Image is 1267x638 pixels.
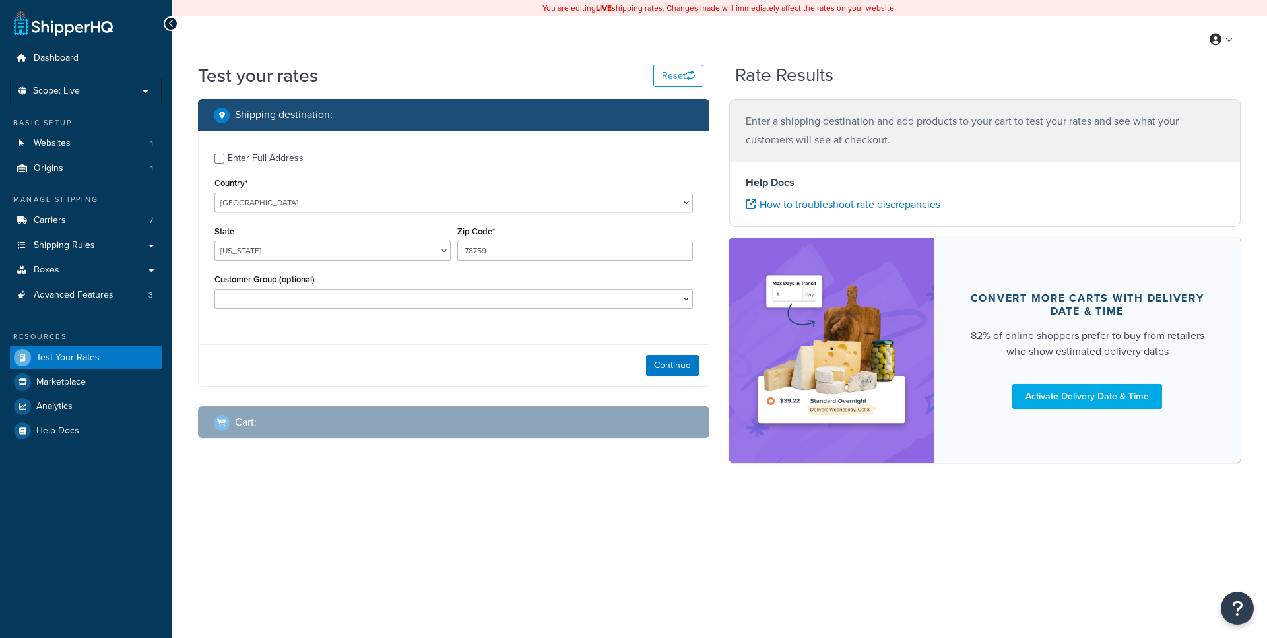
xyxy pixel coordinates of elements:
span: Shipping Rules [34,240,95,251]
a: Marketplace [10,370,162,394]
h2: Shipping destination : [235,109,333,121]
button: Reset [653,65,703,87]
a: Origins1 [10,156,162,181]
img: feature-image-ddt-36eae7f7280da8017bfb280eaccd9c446f90b1fe08728e4019434db127062ab4.png [749,257,914,443]
div: Enter Full Address [228,149,304,168]
li: Carriers [10,208,162,233]
a: Test Your Rates [10,346,162,369]
span: Help Docs [36,426,79,437]
span: 3 [148,290,153,301]
label: Zip Code* [457,226,495,236]
label: State [214,226,234,236]
span: Marketplace [36,377,86,388]
h2: Rate Results [735,65,833,86]
a: Websites1 [10,131,162,156]
li: Origins [10,156,162,181]
a: Carriers7 [10,208,162,233]
label: Customer Group (optional) [214,274,315,284]
div: Manage Shipping [10,194,162,205]
span: Scope: Live [33,86,80,97]
span: Boxes [34,265,59,276]
div: Convert more carts with delivery date & time [965,292,1209,318]
label: Country* [214,178,247,188]
div: 82% of online shoppers prefer to buy from retailers who show estimated delivery dates [965,328,1209,360]
a: Help Docs [10,419,162,443]
span: Carriers [34,215,66,226]
div: Basic Setup [10,117,162,129]
input: Enter Full Address [214,154,224,164]
a: How to troubleshoot rate discrepancies [746,197,940,212]
a: Analytics [10,395,162,418]
a: Dashboard [10,46,162,71]
a: Activate Delivery Date & Time [1012,384,1162,409]
li: Advanced Features [10,283,162,307]
span: Dashboard [34,53,79,64]
h2: Cart : [235,416,257,428]
span: Origins [34,163,63,174]
span: 1 [150,138,153,149]
a: Boxes [10,258,162,282]
p: Enter a shipping destination and add products to your cart to test your rates and see what your c... [746,112,1224,149]
span: Advanced Features [34,290,114,301]
span: 1 [150,163,153,174]
h1: Test your rates [198,63,318,88]
button: Continue [646,355,699,376]
a: Advanced Features3 [10,283,162,307]
b: LIVE [596,2,612,14]
li: Websites [10,131,162,156]
span: Websites [34,138,71,149]
button: Open Resource Center [1221,592,1254,625]
h4: Help Docs [746,175,1224,191]
span: Test Your Rates [36,352,100,364]
span: Analytics [36,401,73,412]
div: Resources [10,331,162,342]
span: 7 [149,215,153,226]
a: Shipping Rules [10,234,162,258]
